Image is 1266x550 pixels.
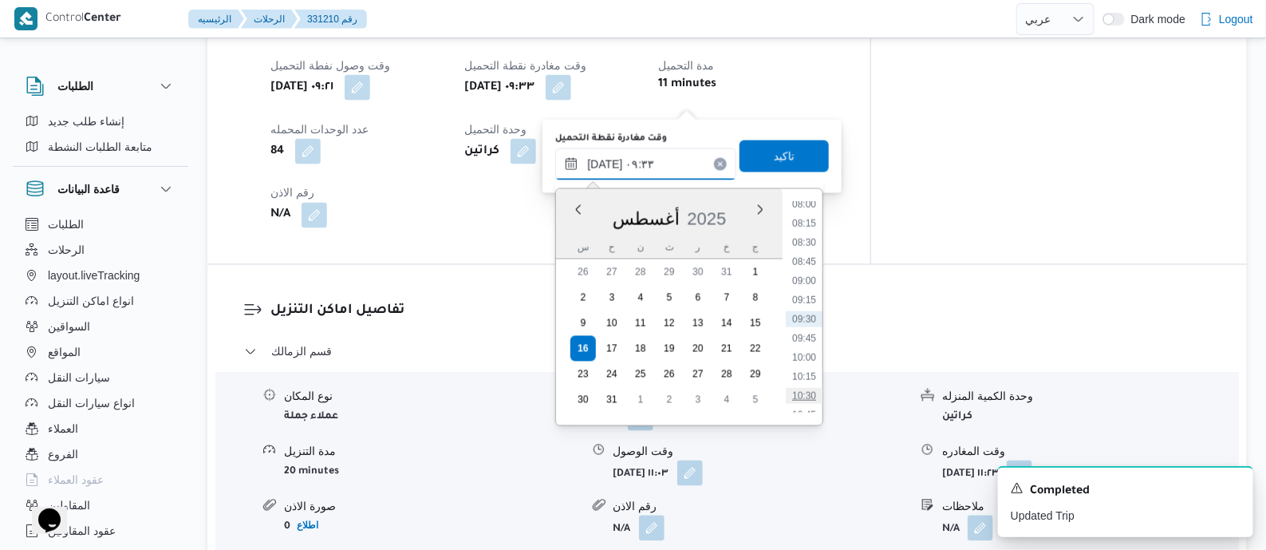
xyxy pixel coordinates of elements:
[685,311,711,336] div: day-13
[1219,10,1253,29] span: Logout
[613,524,631,536] b: N/A
[270,206,290,225] b: N/A
[628,285,653,311] div: day-4
[284,412,338,423] b: عملاء جملة
[685,259,711,285] div: day-30
[774,147,795,166] span: تاكيد
[786,407,822,423] li: 10:45
[685,285,711,311] div: day-6
[48,470,104,489] span: عقود العملاء
[786,216,822,231] li: 08:15
[57,180,120,199] h3: قاعدة البيانات
[48,445,78,464] span: الفروع
[786,273,822,289] li: 09:00
[685,236,711,259] div: ر
[1011,508,1240,524] p: Updated Trip
[464,59,586,72] span: وقت مغادرة نقطة التحميل
[270,301,1211,322] h3: تفاصيل اماكن التنزيل
[657,236,682,259] div: ث
[613,499,909,516] div: رقم الاذن
[464,142,499,161] b: كراتين
[628,362,653,387] div: day-25
[714,362,739,387] div: day-28
[19,212,182,237] button: الطلبات
[19,441,182,467] button: الفروع
[284,522,290,533] b: 0
[743,259,768,285] div: day-1
[657,311,682,336] div: day-12
[19,365,182,390] button: سيارات النقل
[659,59,715,72] span: مدة التحميل
[48,496,90,515] span: المقاولين
[714,311,739,336] div: day-14
[628,311,653,336] div: day-11
[271,342,332,362] span: قسم الزمالك
[743,336,768,362] div: day-22
[754,204,767,216] button: Next month
[19,237,182,263] button: الرحلات
[19,339,182,365] button: المواقع
[714,158,727,171] button: Clear input
[599,236,625,259] div: ح
[599,311,625,336] div: day-10
[714,259,739,285] div: day-31
[48,419,78,438] span: العملاء
[570,259,596,285] div: day-26
[714,336,739,362] div: day-21
[19,493,182,518] button: المقاولين
[688,209,727,229] span: 2025
[19,518,182,544] button: عقود المقاولين
[294,10,367,29] button: 331210 رقم
[1125,13,1185,26] span: Dark mode
[570,362,596,387] div: day-23
[786,235,822,251] li: 08:30
[1030,482,1090,501] span: Completed
[48,394,135,413] span: انواع سيارات النقل
[714,387,739,413] div: day-4
[1193,3,1260,35] button: Logout
[786,388,822,404] li: 10:30
[570,236,596,259] div: س
[657,387,682,413] div: day-2
[786,292,822,308] li: 09:15
[612,208,680,230] div: Button. Open the month selector. أغسطس is currently selected.
[241,10,298,29] button: الرحلات
[942,389,1238,406] div: وحدة الكمية المنزله
[48,137,152,156] span: متابعة الطلبات النشطة
[657,285,682,311] div: day-5
[657,362,682,387] div: day-26
[786,330,822,346] li: 09:45
[714,285,739,311] div: day-7
[48,521,116,540] span: عقود المقاولين
[628,236,653,259] div: ن
[786,350,822,366] li: 10:00
[84,13,121,26] b: Center
[628,259,653,285] div: day-28
[14,7,37,30] img: X8yXhbKr1z7QwAAAABJRU5ErkJggg==
[26,180,176,199] button: قاعدة البيانات
[786,196,822,212] li: 08:00
[659,75,717,94] b: 11 minutes
[942,499,1238,516] div: ملاحظات
[613,209,680,229] span: أغسطس
[270,78,333,97] b: [DATE] ٠٩:٢١
[464,78,534,97] b: [DATE] ٠٩:٣٣
[599,285,625,311] div: day-3
[599,336,625,362] div: day-17
[685,387,711,413] div: day-3
[739,140,829,172] button: تاكيد
[687,208,728,230] div: Button. Open the year selector. 2025 is currently selected.
[613,469,669,481] b: [DATE] ١١:٠٣
[942,412,972,423] b: كراتين
[16,486,67,534] iframe: chat widget
[786,369,822,385] li: 10:15
[570,387,596,413] div: day-30
[270,187,314,200] span: رقم الاذن
[19,288,182,314] button: انواع اماكن التنزيل
[48,291,134,311] span: انواع اماكن التنزيل
[743,236,768,259] div: ج
[599,387,625,413] div: day-31
[572,204,585,216] button: Previous Month
[786,311,822,327] li: 09:30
